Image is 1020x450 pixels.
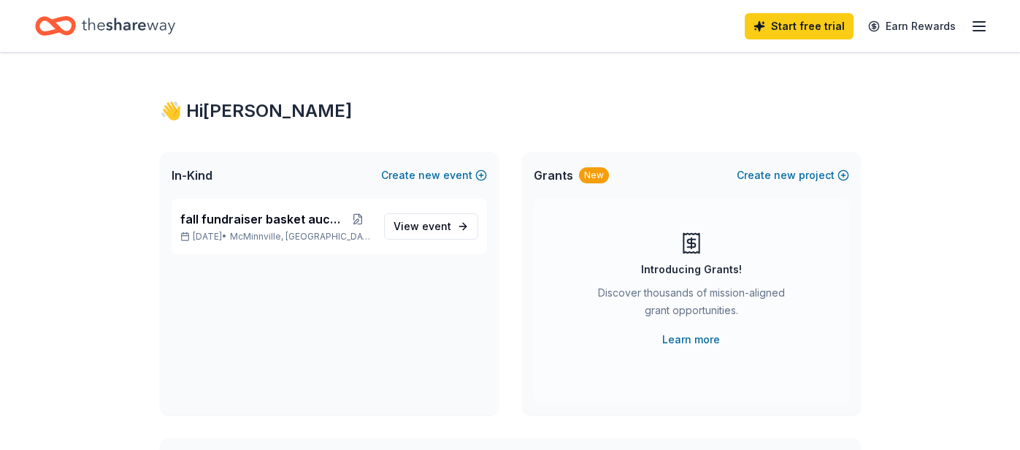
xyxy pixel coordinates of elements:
div: Discover thousands of mission-aligned grant opportunities. [592,284,791,325]
a: View event [384,213,478,240]
span: View [394,218,451,235]
span: event [422,220,451,232]
button: Createnewproject [737,167,849,184]
span: fall fundraiser basket auction [180,210,345,228]
p: [DATE] • [180,231,372,243]
div: 👋 Hi [PERSON_NAME] [160,99,861,123]
span: Grants [534,167,573,184]
span: In-Kind [172,167,212,184]
a: Learn more [662,331,720,348]
div: New [579,167,609,183]
button: Createnewevent [381,167,487,184]
span: new [774,167,796,184]
a: Earn Rewards [859,13,965,39]
span: McMinnville, [GEOGRAPHIC_DATA] [230,231,372,243]
div: Introducing Grants! [641,261,742,278]
a: Start free trial [745,13,854,39]
span: new [418,167,440,184]
a: Home [35,9,175,43]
